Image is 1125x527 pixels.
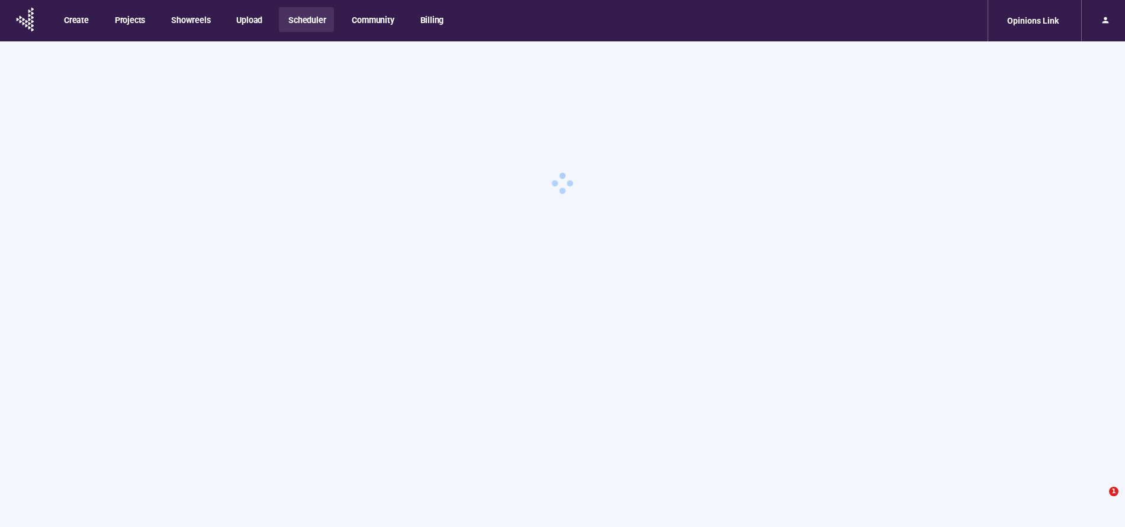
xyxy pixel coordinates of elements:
button: Projects [105,7,153,32]
div: Opinions Link [1000,9,1066,32]
span: 1 [1109,487,1118,496]
button: Community [342,7,402,32]
button: Billing [411,7,452,32]
button: Showreels [162,7,218,32]
iframe: Intercom live chat [1085,487,1113,515]
button: Create [54,7,97,32]
button: Upload [227,7,271,32]
button: Scheduler [279,7,334,32]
